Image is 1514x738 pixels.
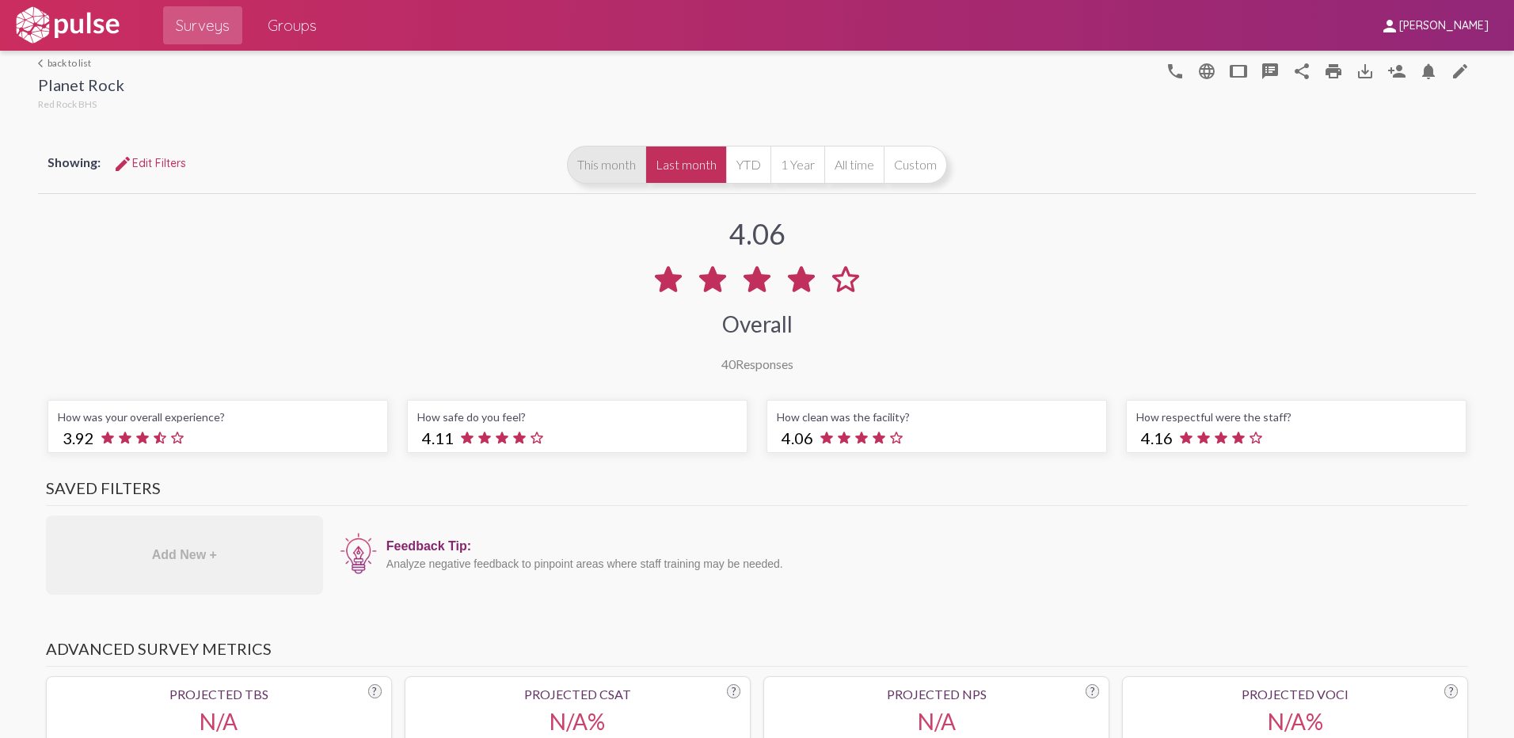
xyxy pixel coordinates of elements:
div: How safe do you feel? [417,410,737,424]
button: Person [1381,55,1413,86]
div: Planet Rock [38,75,124,98]
span: Edit Filters [113,156,186,170]
span: Groups [268,11,317,40]
div: ? [1444,684,1458,698]
button: Bell [1413,55,1444,86]
div: N/A [774,708,1099,735]
div: Projected TBS [56,687,382,702]
div: How clean was the facility? [777,410,1097,424]
div: Analyze negative feedback to pinpoint areas where staff training may be needed. [386,557,1460,570]
div: ? [727,684,740,698]
mat-icon: Edit Filters [113,154,132,173]
span: 4.06 [782,428,813,447]
a: edit [1444,55,1476,86]
a: Groups [255,6,329,44]
img: icon12.png [339,531,378,576]
div: Projected VoCI [1132,687,1458,702]
div: ? [1086,684,1099,698]
mat-icon: Share [1292,62,1311,81]
button: speaker_notes [1254,55,1286,86]
button: Last month [645,146,726,184]
a: print [1318,55,1349,86]
button: [PERSON_NAME] [1368,10,1501,40]
div: 4.06 [729,216,786,251]
mat-icon: speaker_notes [1261,62,1280,81]
mat-icon: Bell [1419,62,1438,81]
span: 4.16 [1141,428,1173,447]
span: 4.11 [422,428,454,447]
div: Projected NPS [774,687,1099,702]
div: Overall [722,310,793,337]
span: 40 [721,356,736,371]
div: Responses [721,356,793,371]
div: Feedback Tip: [386,539,1460,553]
button: language [1191,55,1223,86]
mat-icon: language [1197,62,1216,81]
mat-icon: Download [1356,62,1375,81]
button: Download [1349,55,1381,86]
div: Projected CSAT [415,687,740,702]
button: Share [1286,55,1318,86]
mat-icon: print [1324,62,1343,81]
a: Surveys [163,6,242,44]
div: Add New + [46,515,323,595]
div: How respectful were the staff? [1136,410,1456,424]
mat-icon: tablet [1229,62,1248,81]
h3: Saved Filters [46,478,1468,506]
span: [PERSON_NAME] [1399,19,1489,33]
a: back to list [38,57,124,69]
button: Edit FiltersEdit Filters [101,149,199,177]
button: language [1159,55,1191,86]
div: How was your overall experience? [58,410,378,424]
div: ? [368,684,382,698]
mat-icon: Person [1387,62,1406,81]
mat-icon: person [1380,17,1399,36]
button: 1 Year [770,146,824,184]
span: Surveys [176,11,230,40]
div: N/A% [1132,708,1458,735]
div: N/A% [415,708,740,735]
button: This month [567,146,645,184]
button: All time [824,146,884,184]
span: Showing: [48,154,101,169]
button: YTD [726,146,770,184]
h3: Advanced Survey Metrics [46,639,1468,667]
img: white-logo.svg [13,6,122,45]
mat-icon: edit [1451,62,1470,81]
span: Red Rock BHS [38,98,97,110]
mat-icon: arrow_back_ios [38,59,48,68]
div: N/A [56,708,382,735]
button: Custom [884,146,947,184]
mat-icon: language [1166,62,1185,81]
button: tablet [1223,55,1254,86]
span: 3.92 [63,428,94,447]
